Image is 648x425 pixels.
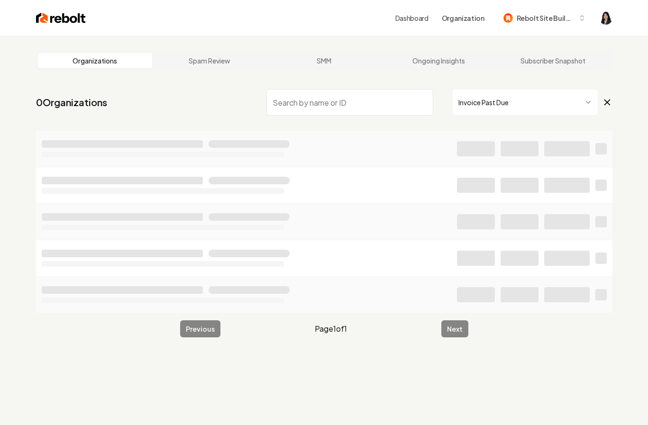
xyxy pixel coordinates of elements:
[152,53,267,68] a: Spam Review
[38,53,153,68] a: Organizations
[381,53,496,68] a: Ongoing Insights
[36,11,86,25] img: Rebolt Logo
[503,13,513,23] img: Rebolt Site Builder
[267,53,382,68] a: SMM
[266,89,433,116] input: Search by name or ID
[517,13,575,23] span: Rebolt Site Builder
[36,96,107,109] a: 0Organizations
[599,11,612,25] img: Haley Paramoure
[436,9,490,27] button: Organization
[395,13,429,23] a: Dashboard
[496,53,611,68] a: Subscriber Snapshot
[315,323,347,335] span: Page 1 of 1
[599,11,612,25] button: Open user button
